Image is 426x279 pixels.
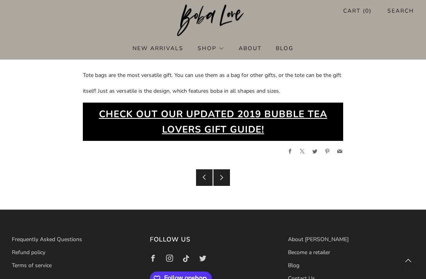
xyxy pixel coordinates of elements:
[288,236,349,243] a: About [PERSON_NAME]
[288,249,330,256] a: Become a retailer
[133,42,183,54] a: New Arrivals
[400,253,417,270] back-to-top-button: Back to top
[150,234,276,245] h3: Follow us
[12,236,82,243] a: Frequently Asked Questions
[12,249,45,256] a: Refund policy
[12,262,52,269] a: Terms of service
[177,4,249,37] img: Boba Love
[239,42,262,54] a: About
[198,42,224,54] a: Shop
[387,4,414,17] a: Search
[83,66,343,97] p: Tote bags are the most versatile gift. You can use them as a bag for other gifts, or the tote can...
[365,7,369,15] items-count: 0
[343,4,372,17] a: Cart
[288,262,299,269] a: Blog
[276,42,293,54] a: Blog
[83,103,343,141] a: Check out our updated 2019 bubble tea lovers gift guide!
